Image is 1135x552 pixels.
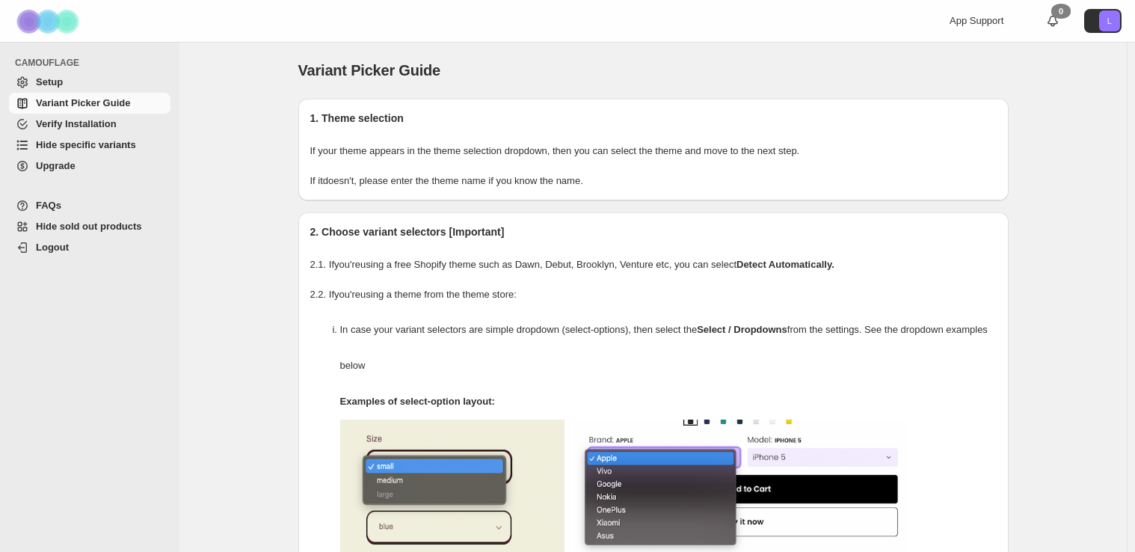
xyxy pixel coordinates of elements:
[310,174,997,188] p: If it doesn't , please enter the theme name if you know the name.
[9,72,170,93] a: Setup
[298,62,441,79] span: Variant Picker Guide
[310,144,997,159] p: If your theme appears in the theme selection dropdown, then you can select the theme and move to ...
[340,312,997,384] p: In case your variant selectors are simple dropdown (select-options), then select the from the set...
[36,139,136,150] span: Hide specific variants
[1107,16,1112,25] text: L
[736,259,834,270] strong: Detect Automatically.
[310,287,997,302] p: 2.2. If you're using a theme from the theme store:
[9,195,170,216] a: FAQs
[1084,9,1122,33] button: Avatar with initials L
[9,156,170,177] a: Upgrade
[9,135,170,156] a: Hide specific variants
[9,237,170,258] a: Logout
[36,97,130,108] span: Variant Picker Guide
[950,15,1003,26] span: App Support
[36,221,142,232] span: Hide sold out products
[36,160,76,171] span: Upgrade
[12,1,87,42] img: Camouflage
[697,324,787,335] strong: Select / Dropdowns
[310,224,997,239] h2: 2. Choose variant selectors [Important]
[9,114,170,135] a: Verify Installation
[340,396,495,407] strong: Examples of select-option layout:
[36,200,61,211] span: FAQs
[15,57,172,69] span: CAMOUFLAGE
[9,216,170,237] a: Hide sold out products
[36,118,117,129] span: Verify Installation
[1045,13,1060,28] a: 0
[310,257,997,272] p: 2.1. If you're using a free Shopify theme such as Dawn, Debut, Brooklyn, Venture etc, you can select
[1051,4,1071,19] div: 0
[36,76,63,88] span: Setup
[9,93,170,114] a: Variant Picker Guide
[1099,10,1120,31] span: Avatar with initials L
[310,111,997,126] h2: 1. Theme selection
[36,242,69,253] span: Logout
